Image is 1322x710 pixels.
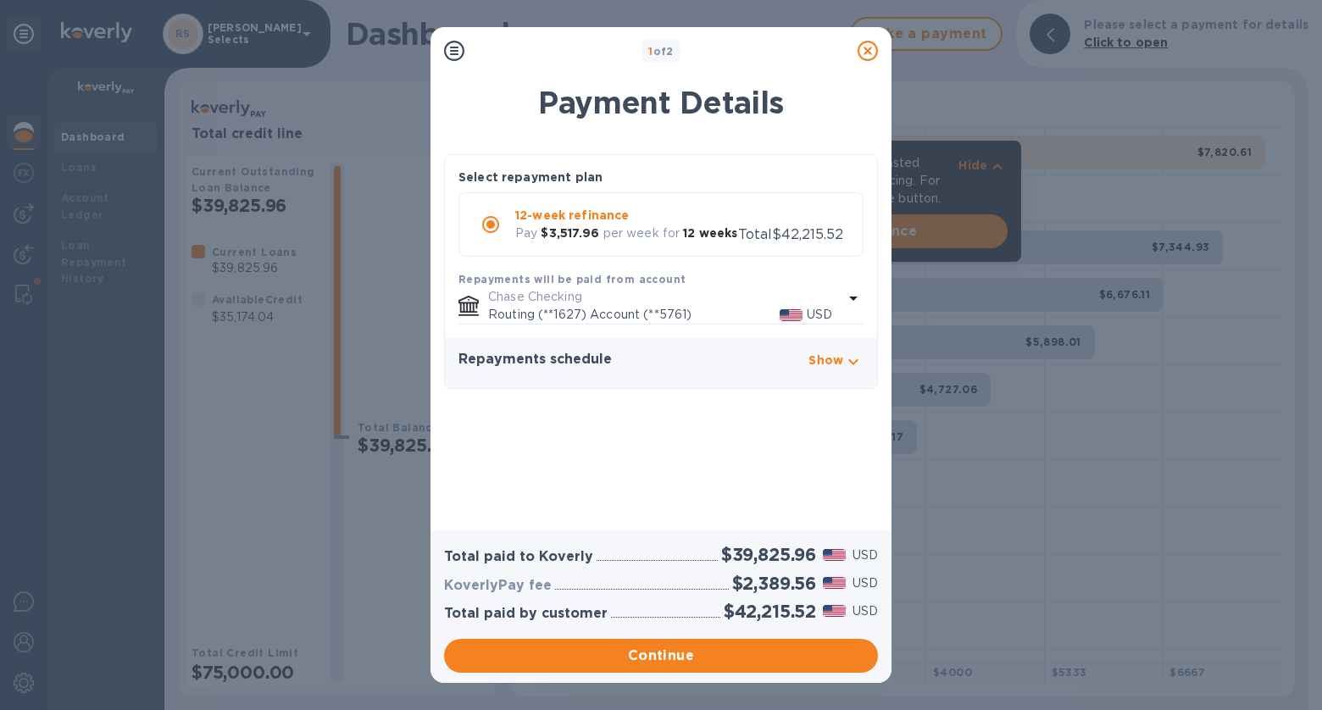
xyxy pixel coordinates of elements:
p: per week for [603,225,680,242]
b: $3,517.96 [541,226,599,240]
h3: Total paid by customer [444,606,608,622]
h3: KoverlyPay fee [444,578,552,594]
h3: Total paid to Koverly [444,549,593,565]
span: Continue [458,646,864,666]
p: Pay [515,225,537,242]
h2: $2,389.56 [732,573,816,594]
button: Show [808,352,864,374]
b: 12 weeks [683,226,737,240]
b: Repayments will be paid from account [458,273,686,286]
img: USD [823,549,846,561]
p: Select repayment plan [458,169,603,186]
span: 1 [648,45,653,58]
p: USD [853,602,878,620]
p: USD [853,546,878,564]
img: USD [823,605,846,617]
h1: Payment Details [444,85,878,120]
h3: Repayments schedule [458,352,612,368]
span: Total $42,215.52 [738,226,843,242]
p: Routing (**1627) Account (**5761) [488,306,780,324]
h2: $39,825.96 [721,544,816,565]
p: 12-week refinance [515,207,738,224]
p: USD [853,574,878,592]
button: Continue [444,639,878,673]
p: USD [807,306,832,324]
p: Show [808,352,843,369]
p: Chase Checking [488,288,843,306]
img: USD [823,577,846,589]
b: of 2 [648,45,674,58]
h2: $42,215.52 [724,601,816,622]
img: USD [780,309,803,321]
